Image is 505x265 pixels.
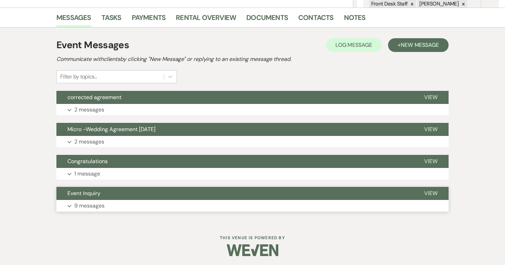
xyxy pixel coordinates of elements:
[74,169,100,178] p: 1 message
[413,91,449,104] button: View
[335,41,372,49] span: Log Message
[67,126,155,133] span: Micro -Wedding Agreement [DATE]
[326,38,382,52] button: Log Message
[424,94,438,101] span: View
[56,187,413,200] button: Event Inquiry
[401,41,439,49] span: New Message
[413,155,449,168] button: View
[56,155,413,168] button: Congratulations
[298,12,334,27] a: Contacts
[246,12,288,27] a: Documents
[67,94,121,101] span: corrected agreement
[67,158,108,165] span: Congratulations
[56,200,449,212] button: 9 messages
[101,12,121,27] a: Tasks
[344,12,366,27] a: Notes
[60,73,97,81] div: Filter by topics...
[74,137,104,146] p: 2 messages
[56,168,449,180] button: 1 message
[413,187,449,200] button: View
[56,104,449,116] button: 2 messages
[132,12,166,27] a: Payments
[227,238,278,262] img: Weven Logo
[424,190,438,197] span: View
[388,38,449,52] button: +New Message
[413,123,449,136] button: View
[56,123,413,136] button: Micro -Wedding Agreement [DATE]
[74,201,105,210] p: 9 messages
[56,38,129,52] h1: Event Messages
[56,12,91,27] a: Messages
[56,55,449,63] h2: Communicate with clients by clicking "New Message" or replying to an existing message thread.
[56,136,449,148] button: 2 messages
[424,158,438,165] span: View
[176,12,236,27] a: Rental Overview
[67,190,100,197] span: Event Inquiry
[424,126,438,133] span: View
[56,91,413,104] button: corrected agreement
[74,105,104,114] p: 2 messages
